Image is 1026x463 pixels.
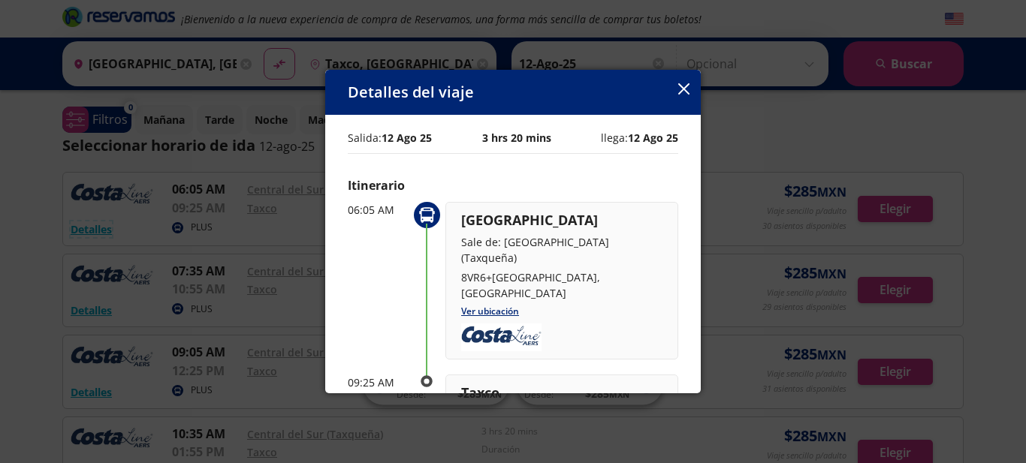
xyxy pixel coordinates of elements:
[482,130,551,146] p: 3 hrs 20 mins
[461,383,662,403] p: Taxco
[601,130,678,146] p: llega:
[628,131,678,145] b: 12 Ago 25
[461,234,662,266] p: Sale de: [GEOGRAPHIC_DATA] (Taxqueña)
[348,176,678,194] p: Itinerario
[348,130,432,146] p: Salida:
[348,81,474,104] p: Detalles del viaje
[461,305,519,317] a: Ver ubicación
[461,323,542,350] img: uploads_2F1618599176729-w9r3pol644-d629c15044929c08f56a2cfd8cb674b0_2Fcostaline.jpg
[348,374,408,390] p: 09:25 AM
[382,131,432,145] b: 12 Ago 25
[348,202,408,218] p: 06:05 AM
[461,269,662,301] p: 8VR6+[GEOGRAPHIC_DATA], [GEOGRAPHIC_DATA]
[461,210,662,230] p: [GEOGRAPHIC_DATA]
